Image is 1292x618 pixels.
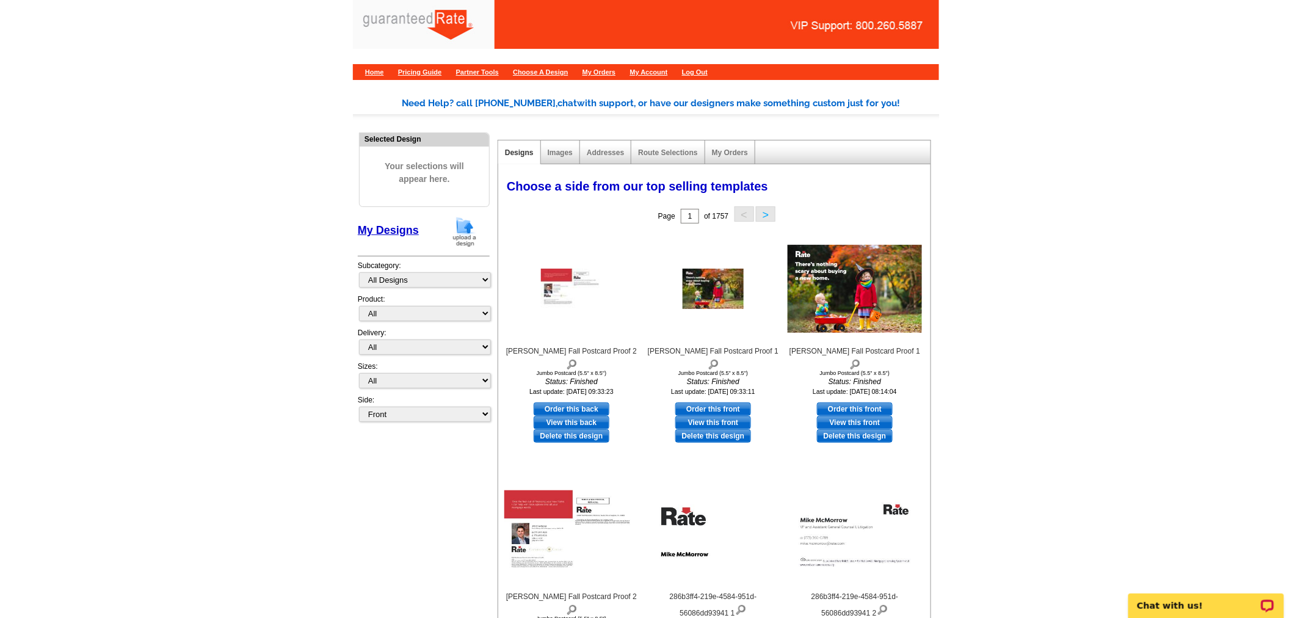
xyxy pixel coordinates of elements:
a: Home [365,68,384,76]
div: [PERSON_NAME] Fall Postcard Proof 2 [504,591,639,616]
button: > [756,206,775,222]
div: [PERSON_NAME] Fall Postcard Proof 1 [788,346,922,370]
div: Need Help? call [PHONE_NUMBER], with support, or have our designers make something custom just fo... [402,96,939,111]
div: Side: [358,394,490,423]
div: Jumbo Postcard (5.5" x 8.5") [504,370,639,376]
i: Status: Finished [788,376,922,387]
a: My Account [630,68,668,76]
img: view design details [735,602,747,616]
a: View this front [675,416,751,429]
span: Choose a side from our top selling templates [507,180,768,193]
div: [PERSON_NAME] Fall Postcard Proof 2 [504,346,639,370]
img: view design details [566,602,578,616]
img: JD Cortese Fall Postcard Proof 2 [541,269,602,309]
img: JD Cortese Fall Postcard Proof 1 [683,269,744,309]
a: My Designs [358,224,419,236]
span: Your selections will appear here. [369,148,480,198]
img: view design details [566,357,578,370]
button: < [735,206,754,222]
img: JD Cortese Fall Postcard Proof 2 [504,490,639,578]
a: My Orders [712,148,748,157]
a: Images [548,148,573,157]
a: View this front [817,416,893,429]
small: Last update: [DATE] 08:14:04 [813,388,897,395]
span: of 1757 [704,212,728,220]
a: Route Selections [638,148,697,157]
a: use this design [817,402,893,416]
a: Pricing Guide [398,68,442,76]
img: view design details [877,602,888,616]
small: Last update: [DATE] 09:33:11 [671,388,755,395]
div: Jumbo Postcard (5.5" x 8.5") [646,370,780,376]
div: Jumbo Postcard (5.5" x 8.5") [788,370,922,376]
a: Log Out [682,68,708,76]
img: JD Cortese Fall Postcard Proof 1 [788,245,922,333]
div: Product: [358,294,490,327]
img: view design details [708,357,719,370]
a: Choose A Design [513,68,568,76]
a: Designs [505,148,534,157]
i: Status: Finished [504,376,639,387]
span: Page [658,212,675,220]
img: 286b3ff4-219e-4584-951d-56086dd93941 2 [788,494,922,575]
img: 286b3ff4-219e-4584-951d-56086dd93941 1 [646,494,780,575]
div: Subcategory: [358,260,490,294]
a: Addresses [587,148,624,157]
a: use this design [534,402,609,416]
small: Last update: [DATE] 09:33:23 [529,388,614,395]
div: Sizes: [358,361,490,394]
a: Delete this design [675,429,751,443]
div: [PERSON_NAME] Fall Postcard Proof 1 [646,346,780,370]
a: Delete this design [817,429,893,443]
div: Delivery: [358,327,490,361]
i: Status: Finished [646,376,780,387]
a: My Orders [582,68,615,76]
img: view design details [849,357,861,370]
a: Partner Tools [456,68,499,76]
a: use this design [675,402,751,416]
img: upload-design [449,216,481,247]
iframe: LiveChat chat widget [1120,580,1292,618]
a: View this back [534,416,609,429]
span: chat [557,98,577,109]
a: Delete this design [534,429,609,443]
div: Selected Design [360,133,489,145]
